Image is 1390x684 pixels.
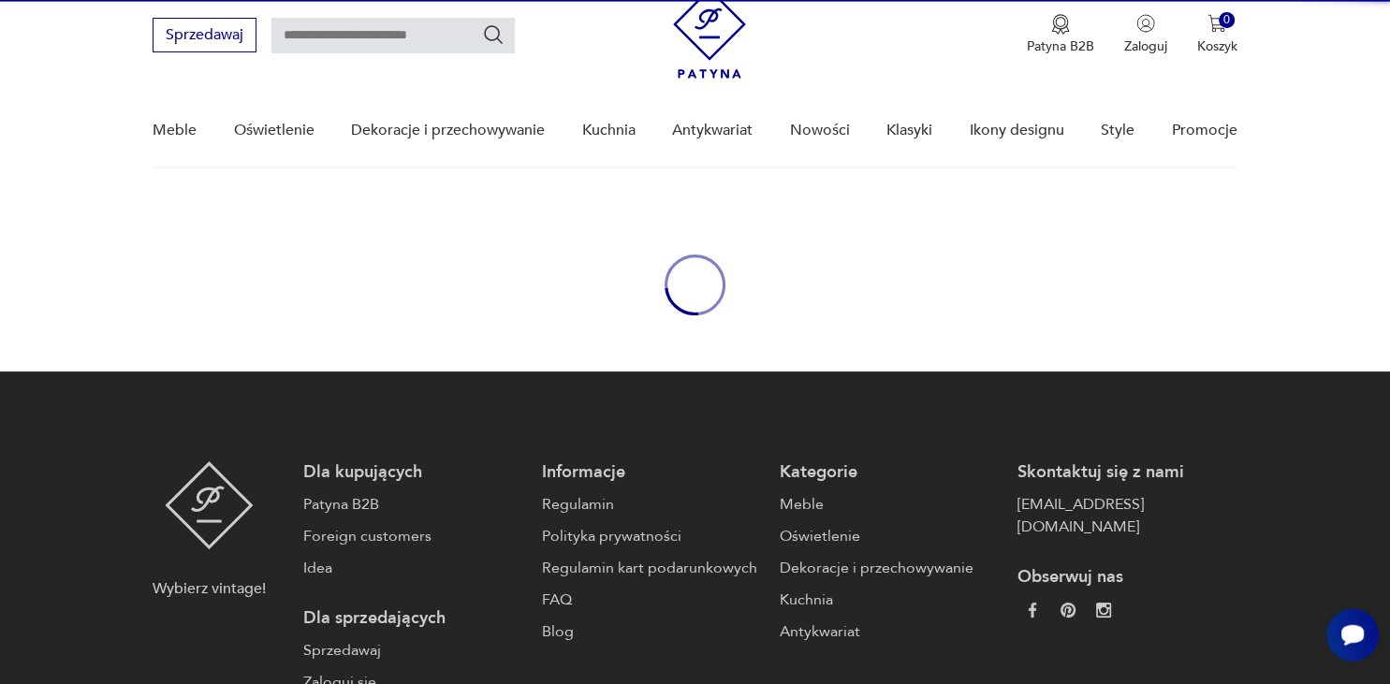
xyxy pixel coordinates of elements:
[542,461,761,484] p: Informacje
[1017,493,1236,538] a: [EMAIL_ADDRESS][DOMAIN_NAME]
[780,557,999,579] a: Dekoracje i przechowywanie
[780,493,999,516] a: Meble
[1051,14,1070,35] img: Ikona medalu
[780,589,999,611] a: Kuchnia
[1136,14,1155,33] img: Ikonka użytkownika
[1096,603,1111,618] img: c2fd9cf7f39615d9d6839a72ae8e59e5.webp
[153,18,256,52] button: Sprzedawaj
[1101,95,1134,167] a: Style
[153,30,256,43] a: Sprzedawaj
[153,577,266,600] p: Wybierz vintage!
[1027,37,1094,55] p: Patyna B2B
[780,620,999,643] a: Antykwariat
[1017,461,1236,484] p: Skontaktuj się z nami
[303,525,522,547] a: Foreign customers
[303,607,522,630] p: Dla sprzedających
[1219,12,1235,28] div: 0
[780,525,999,547] a: Oświetlenie
[1207,14,1226,33] img: Ikona koszyka
[234,95,315,167] a: Oświetlenie
[780,461,999,484] p: Kategorie
[542,493,761,516] a: Regulamin
[542,589,761,611] a: FAQ
[542,620,761,643] a: Blog
[1124,37,1167,55] p: Zaloguj
[1061,603,1075,618] img: 37d27d81a828e637adc9f9cb2e3d3a8a.webp
[303,639,522,662] a: Sprzedawaj
[351,95,545,167] a: Dekoracje i przechowywanie
[153,95,197,167] a: Meble
[582,95,636,167] a: Kuchnia
[542,557,761,579] a: Regulamin kart podarunkowych
[303,493,522,516] a: Patyna B2B
[482,23,505,46] button: Szukaj
[1027,14,1094,55] button: Patyna B2B
[1017,566,1236,589] p: Obserwuj nas
[790,95,850,167] a: Nowości
[165,461,254,549] img: Patyna - sklep z meblami i dekoracjami vintage
[303,461,522,484] p: Dla kupujących
[1027,14,1094,55] a: Ikona medaluPatyna B2B
[1197,37,1237,55] p: Koszyk
[1124,14,1167,55] button: Zaloguj
[1326,609,1379,662] iframe: Smartsupp widget button
[886,95,932,167] a: Klasyki
[542,525,761,547] a: Polityka prywatności
[303,557,522,579] a: Idea
[672,95,753,167] a: Antykwariat
[970,95,1064,167] a: Ikony designu
[1172,95,1237,167] a: Promocje
[1197,14,1237,55] button: 0Koszyk
[1025,603,1040,618] img: da9060093f698e4c3cedc1453eec5031.webp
